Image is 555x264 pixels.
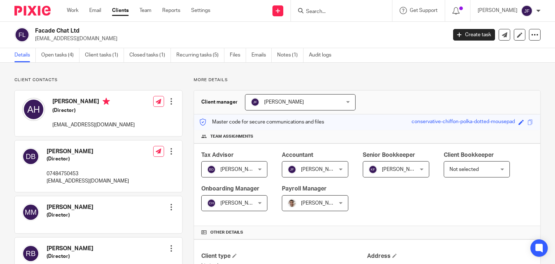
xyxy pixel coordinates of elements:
[382,167,422,172] span: [PERSON_NAME]
[47,170,129,177] p: 07484750453
[14,48,36,62] a: Details
[201,99,238,106] h3: Client manager
[220,201,260,206] span: [PERSON_NAME]
[103,98,110,105] i: Primary
[191,7,210,14] a: Settings
[14,27,30,42] img: svg%3E
[52,107,135,114] h5: (Director)
[277,48,304,62] a: Notes (1)
[210,230,243,235] span: Other details
[201,152,234,158] span: Tax Advisor
[453,29,495,41] a: Create task
[67,7,78,14] a: Work
[89,7,101,14] a: Email
[14,77,182,83] p: Client contacts
[47,155,129,163] h5: (Director)
[282,152,313,158] span: Accountant
[449,167,479,172] span: Not selected
[309,48,337,62] a: Audit logs
[220,167,260,172] span: [PERSON_NAME]
[251,98,259,106] img: svg%3E
[22,245,39,262] img: svg%3E
[369,165,377,174] img: svg%3E
[47,204,93,211] h4: [PERSON_NAME]
[47,245,93,252] h4: [PERSON_NAME]
[301,201,341,206] span: [PERSON_NAME]
[35,35,442,42] p: [EMAIL_ADDRESS][DOMAIN_NAME]
[35,27,361,35] h2: Facade Chat Ltd
[52,98,135,107] h4: [PERSON_NAME]
[41,48,79,62] a: Open tasks (4)
[22,98,45,121] img: svg%3E
[194,77,541,83] p: More details
[199,118,324,126] p: Master code for secure communications and files
[521,5,533,17] img: svg%3E
[176,48,224,62] a: Recurring tasks (5)
[478,7,517,14] p: [PERSON_NAME]
[305,9,370,15] input: Search
[129,48,171,62] a: Closed tasks (1)
[207,165,216,174] img: svg%3E
[139,7,151,14] a: Team
[112,7,129,14] a: Clients
[230,48,246,62] a: Files
[288,199,296,208] img: PXL_20240409_141816916.jpg
[410,8,438,13] span: Get Support
[162,7,180,14] a: Reports
[22,204,39,221] img: svg%3E
[47,148,129,155] h4: [PERSON_NAME]
[251,48,272,62] a: Emails
[14,6,51,16] img: Pixie
[264,100,304,105] span: [PERSON_NAME]
[47,177,129,185] p: [EMAIL_ADDRESS][DOMAIN_NAME]
[201,252,367,260] h4: Client type
[85,48,124,62] a: Client tasks (1)
[207,199,216,208] img: svg%3E
[367,252,533,260] h4: Address
[47,253,93,260] h5: (Director)
[47,211,93,219] h5: (Director)
[288,165,296,174] img: svg%3E
[22,148,39,165] img: svg%3E
[52,121,135,129] p: [EMAIL_ADDRESS][DOMAIN_NAME]
[282,186,327,192] span: Payroll Manager
[444,152,494,158] span: Client Bookkeeper
[201,186,259,192] span: Onboarding Manager
[210,134,253,139] span: Team assignments
[412,118,515,126] div: conservative-chiffon-polka-dotted-mousepad
[363,152,415,158] span: Senior Bookkeeper
[301,167,341,172] span: [PERSON_NAME]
